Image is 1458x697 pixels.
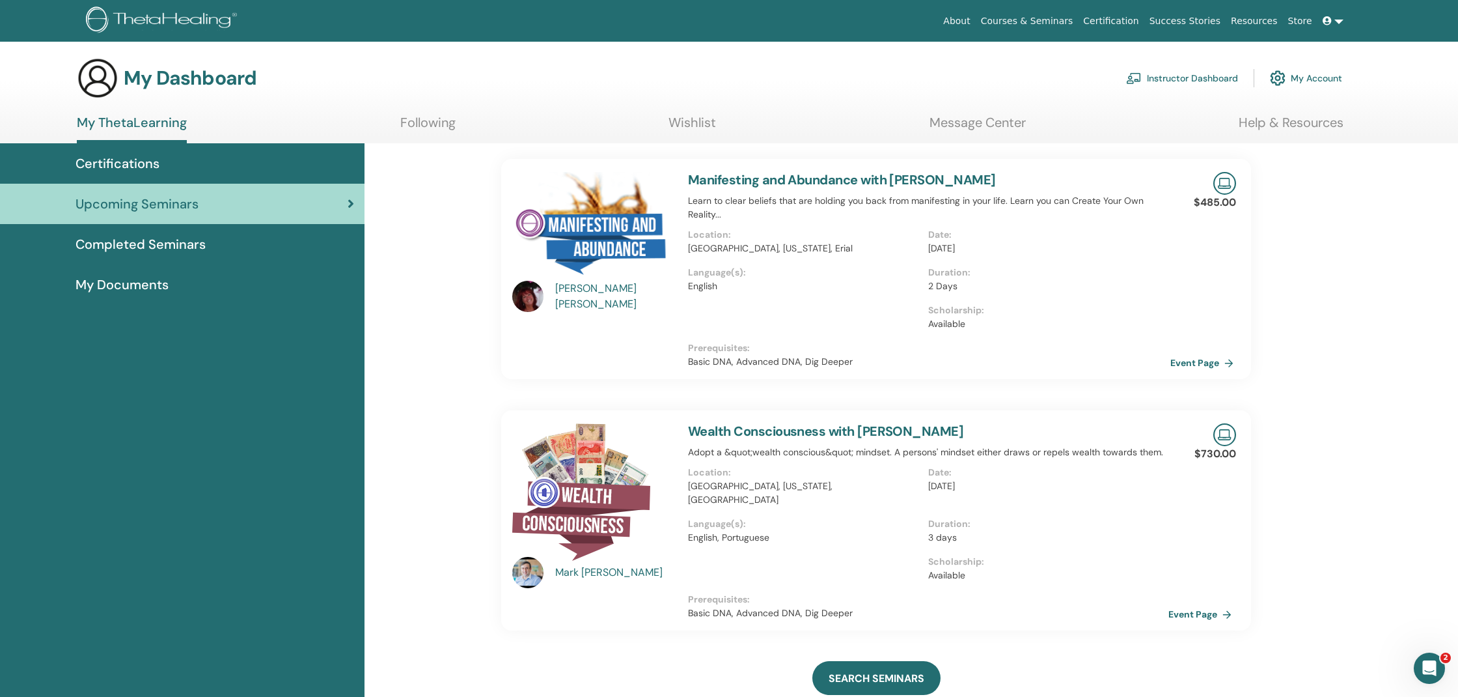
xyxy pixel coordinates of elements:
span: SEARCH SEMINARS [829,672,924,685]
p: English [688,279,920,293]
p: [DATE] [928,479,1161,493]
a: Success Stories [1144,9,1226,33]
img: logo.png [86,7,241,36]
a: Event Page [1168,605,1237,624]
img: Wealth Consciousness [512,423,650,561]
a: Following [400,115,456,140]
span: 2 [1440,653,1451,663]
a: Instructor Dashboard [1126,64,1238,92]
p: $485.00 [1194,195,1236,210]
p: Duration : [928,266,1161,279]
a: Wealth Consciousness with [PERSON_NAME] [688,423,963,440]
img: Manifesting and Abundance [512,172,672,285]
a: SEARCH SEMINARS [812,661,941,695]
p: 2 Days [928,279,1161,293]
p: Basic DNA, Advanced DNA, Dig Deeper [688,355,1168,369]
p: Location : [688,228,920,242]
a: Wishlist [668,115,716,140]
p: Language(s) : [688,266,920,279]
p: Scholarship : [928,304,1161,317]
span: Completed Seminars [76,235,206,254]
a: Store [1283,9,1317,33]
a: Certification [1078,9,1144,33]
a: Mark [PERSON_NAME] [555,565,676,580]
p: Learn to clear beliefs that are holding you back from manifesting in your life. Learn you can Cre... [688,194,1168,221]
p: $730.00 [1194,446,1236,462]
p: [GEOGRAPHIC_DATA], [US_STATE], Erial [688,242,920,255]
span: My Documents [76,275,169,294]
p: Location : [688,466,920,479]
a: Resources [1226,9,1283,33]
p: English, Portuguese [688,531,920,545]
p: Available [928,317,1161,331]
a: Courses & Seminars [976,9,1079,33]
p: Date : [928,466,1161,479]
img: Live Online Seminar [1213,172,1236,195]
p: Language(s) : [688,517,920,531]
p: Basic DNA, Advanced DNA, Dig Deeper [688,606,1168,620]
p: Adopt a &quot;wealth conscious&quot; mindset. A persons' mindset either draws or repels wealth to... [688,446,1168,459]
h3: My Dashboard [124,66,256,90]
a: Message Center [929,115,1026,140]
p: [GEOGRAPHIC_DATA], [US_STATE], [GEOGRAPHIC_DATA] [688,479,920,507]
img: Live Online Seminar [1213,423,1236,446]
img: chalkboard-teacher.svg [1126,72,1142,84]
span: Certifications [76,154,159,173]
p: Date : [928,228,1161,242]
img: generic-user-icon.jpg [77,57,118,99]
a: My ThetaLearning [77,115,187,143]
a: Manifesting and Abundance with [PERSON_NAME] [688,171,996,188]
p: Prerequisites : [688,341,1168,355]
span: Upcoming Seminars [76,194,199,214]
p: Duration : [928,517,1161,531]
a: Help & Resources [1239,115,1343,140]
p: [DATE] [928,242,1161,255]
a: About [938,9,975,33]
iframe: Intercom live chat [1414,653,1445,684]
img: cog.svg [1270,67,1286,89]
img: default.jpg [512,557,543,588]
a: My Account [1270,64,1342,92]
a: [PERSON_NAME] [PERSON_NAME] [555,281,676,312]
p: 3 days [928,531,1161,545]
a: Event Page [1170,353,1239,373]
p: Available [928,569,1161,582]
img: default.jpg [512,281,543,312]
p: Prerequisites : [688,593,1168,606]
p: Scholarship : [928,555,1161,569]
